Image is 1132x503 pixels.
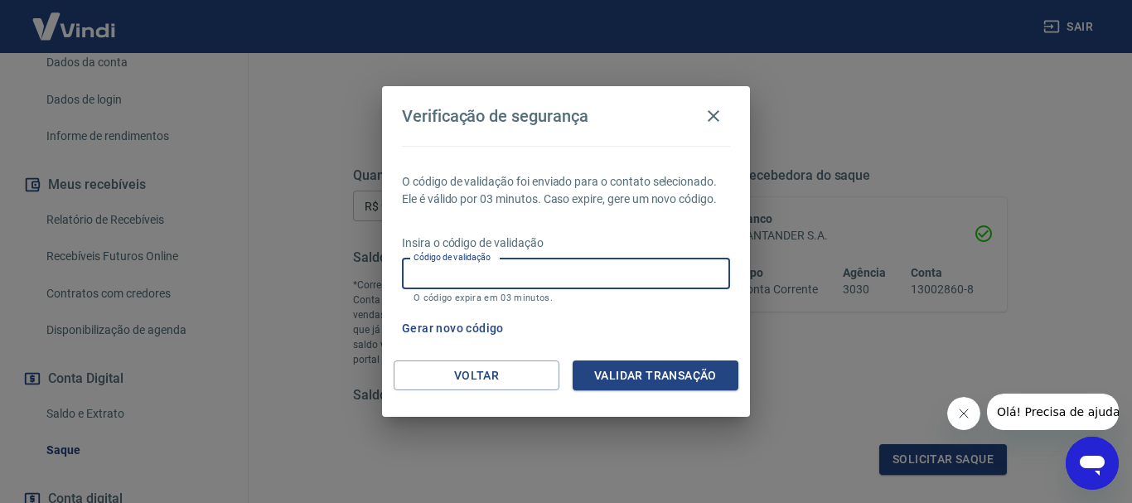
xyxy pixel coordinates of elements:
[402,106,588,126] h4: Verificação de segurança
[414,251,491,264] label: Código de validação
[394,360,559,391] button: Voltar
[1066,437,1119,490] iframe: Botão para abrir a janela de mensagens
[10,12,139,25] span: Olá! Precisa de ajuda?
[414,293,718,303] p: O código expira em 03 minutos.
[987,394,1119,430] iframe: Mensagem da empresa
[402,173,730,208] p: O código de validação foi enviado para o contato selecionado. Ele é válido por 03 minutos. Caso e...
[395,313,510,344] button: Gerar novo código
[947,397,980,430] iframe: Fechar mensagem
[402,235,730,252] p: Insira o código de validação
[573,360,738,391] button: Validar transação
